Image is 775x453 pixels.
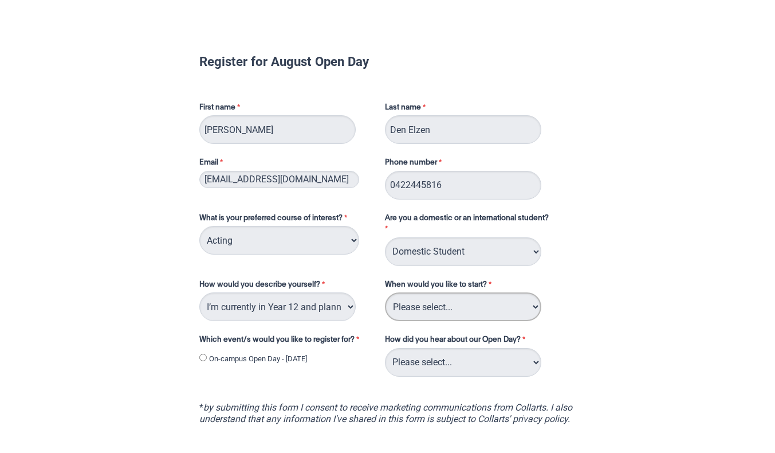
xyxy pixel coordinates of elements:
select: How would you describe yourself? [199,292,356,321]
select: When would you like to start? [385,292,541,321]
label: Which event/s would you like to register for? [199,334,373,348]
select: Are you a domestic or an international student? [385,237,541,266]
select: What is your preferred course of interest? [199,226,359,255]
label: First name [199,102,373,116]
label: Last name [385,102,428,116]
select: How did you hear about our Open Day? [385,348,541,377]
i: by submitting this form I consent to receive marketing communications from Collarts. I also under... [199,402,572,424]
label: How did you hear about our Open Day? [385,334,528,348]
label: Email [199,157,373,171]
label: How would you describe yourself? [199,279,373,293]
input: Email [199,171,359,188]
label: What is your preferred course of interest? [199,213,373,226]
label: Phone number [385,157,444,171]
input: First name [199,115,356,144]
span: Are you a domestic or an international student? [385,214,549,222]
label: On-campus Open Day - [DATE] [209,353,307,365]
input: Last name [385,115,541,144]
h1: Register for August Open Day [199,56,576,67]
label: When would you like to start? [385,279,567,293]
input: Phone number [385,171,541,200]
